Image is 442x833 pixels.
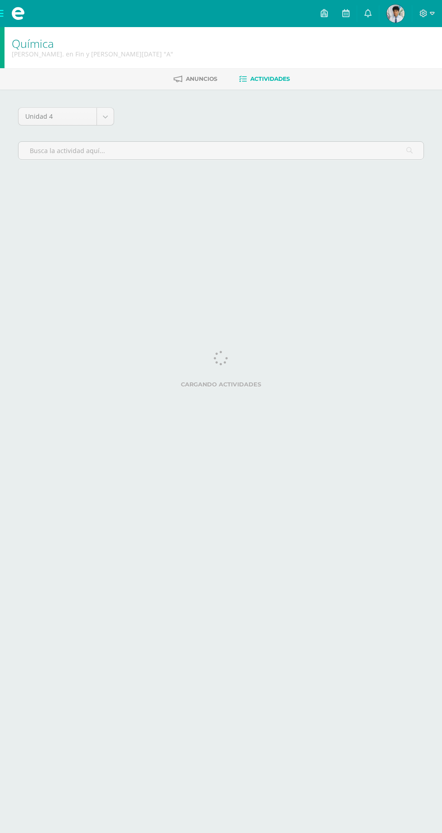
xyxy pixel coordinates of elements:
img: 0f8a9e016b102ba03607021792f264b0.png [387,5,405,23]
h1: Química [12,37,173,50]
a: Química [12,36,54,51]
label: Cargando actividades [18,381,424,388]
a: Actividades [239,72,290,86]
span: Unidad 4 [25,108,90,125]
a: Anuncios [174,72,217,86]
div: Quinto Bach. en Fin y Admon Sábado 'A' [12,50,173,58]
span: Actividades [250,75,290,82]
input: Busca la actividad aquí... [18,142,424,159]
span: Anuncios [186,75,217,82]
a: Unidad 4 [18,108,114,125]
